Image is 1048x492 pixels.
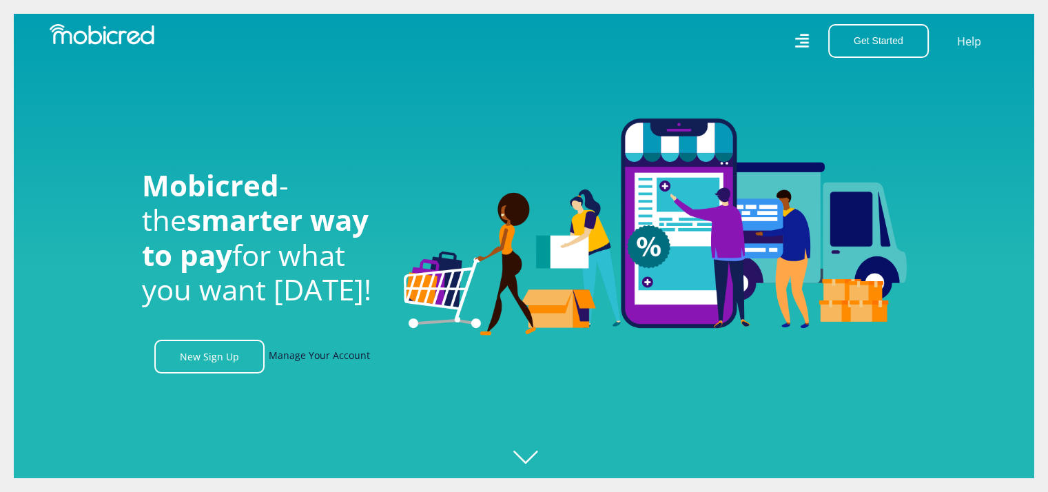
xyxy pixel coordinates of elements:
[404,119,907,336] img: Welcome to Mobicred
[828,24,929,58] button: Get Started
[269,340,370,373] a: Manage Your Account
[50,24,154,45] img: Mobicred
[142,200,369,274] span: smarter way to pay
[142,165,279,205] span: Mobicred
[142,168,383,307] h1: - the for what you want [DATE]!
[154,340,265,373] a: New Sign Up
[956,32,982,50] a: Help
